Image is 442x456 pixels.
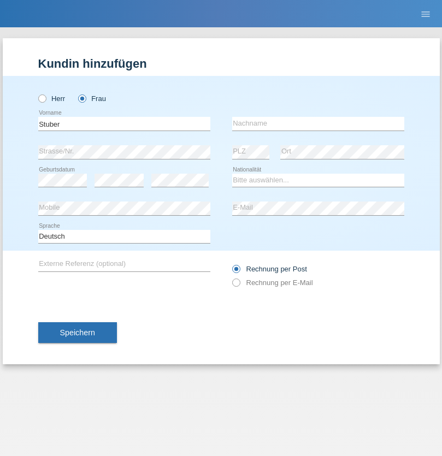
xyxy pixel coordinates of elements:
input: Herr [38,94,45,102]
span: Speichern [60,328,95,337]
label: Rechnung per E-Mail [232,279,313,287]
input: Rechnung per Post [232,265,239,279]
label: Herr [38,94,66,103]
h1: Kundin hinzufügen [38,57,404,70]
label: Rechnung per Post [232,265,307,273]
input: Rechnung per E-Mail [232,279,239,292]
label: Frau [78,94,106,103]
a: menu [415,10,437,17]
i: menu [420,9,431,20]
input: Frau [78,94,85,102]
button: Speichern [38,322,117,343]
